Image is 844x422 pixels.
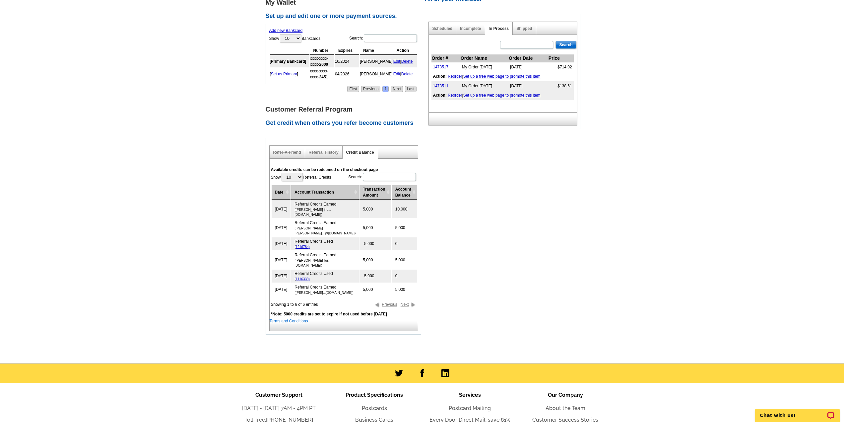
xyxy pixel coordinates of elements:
strong: 2451 [319,75,328,79]
td: 0 [392,237,417,250]
td: | [431,72,574,81]
a: Shipped [516,26,532,31]
input: Search [555,41,576,49]
span: Customer Support [255,392,302,398]
th: Order # [431,54,460,62]
select: ShowBankcards [280,34,301,42]
td: [DATE] [272,200,291,218]
td: [PERSON_NAME] [360,55,393,67]
a: Reorder [448,74,462,79]
a: Edit [393,72,400,76]
a: Set up a free web page to promote this item [463,74,541,79]
label: Search: [349,34,417,43]
a: Last [405,86,417,92]
a: ) [309,277,310,281]
li: [DATE] - [DATE] 7AM - 4PM PT [231,404,327,412]
td: 5,000 [392,251,417,269]
a: Previous [374,301,397,308]
a: Postcards [362,405,387,411]
a: Set up a free web page to promote this item [463,93,541,98]
td: [DATE] [508,62,548,72]
a: Set as Primary [271,72,297,76]
td: $138.61 [548,81,574,91]
label: Show Referral Credits [271,172,331,182]
td: $714.02 [548,62,574,72]
a: Next [401,301,417,308]
th: Date: activate to sort column ascending [272,185,291,200]
td: [DATE] [272,237,291,250]
h4: Available credits can be redeemed on the checkout page [271,165,417,172]
td: 5,000 [359,251,391,269]
a: Terms and Conditions [270,319,308,323]
a: Scheduled [432,26,453,31]
td: xxxx-xxxx-xxxx- [310,68,334,80]
label: Show Bankcards [269,34,321,43]
h1: Customer Referral Program [266,106,425,113]
b: Action: [433,93,447,98]
span: Referral Credits Earned [294,253,336,257]
th: Action [393,46,417,55]
select: ShowReferral Credits [282,173,303,181]
td: 10/2024 [335,55,359,67]
a: Next [391,86,403,92]
td: [DATE] [508,81,548,91]
a: ) [309,245,310,249]
strong: 2000 [319,62,328,67]
td: | [393,68,417,80]
a: In Process [489,26,509,31]
a: Refer-A-Friend [273,150,301,155]
span: ([PERSON_NAME] lws...[DOMAIN_NAME]) [294,259,331,267]
td: xxxx-xxxx-xxxx- [310,55,334,67]
a: 1116339 [296,277,309,281]
td: -5,000 [359,270,391,283]
td: [ ] [270,68,309,80]
span: ([PERSON_NAME]...[DOMAIN_NAME]) [294,291,353,295]
h2: Set up and edit one or more payment sources. [266,13,425,20]
td: [ ] [270,55,309,67]
td: | [431,91,574,100]
td: 0 [392,270,417,283]
a: Add new Bankcard [269,28,303,33]
div: Showing 1 to 6 of 6 entries [271,297,318,307]
th: Number [310,46,334,55]
a: Incomplete [460,26,481,31]
b: Primary Bankcard [271,59,305,64]
a: 1216784 [296,245,309,249]
td: [DATE] [272,270,291,283]
a: 1 [382,86,389,92]
td: My Order [DATE] [460,81,508,91]
a: 1473517 [433,65,449,69]
td: 5,000 [392,283,417,296]
span: Services [459,392,481,398]
h2: Get credit when others you refer become customers [266,120,425,127]
th: Order Name [460,54,508,62]
td: [DATE] [272,251,291,269]
td: -5,000 [359,237,391,250]
span: ( [294,277,310,281]
td: [DATE] [272,219,291,237]
a: Delete [401,59,413,64]
a: Reorder [448,93,462,98]
th: Account Transaction: activate to sort column ascending [291,185,359,200]
span: Product Specifications [346,392,403,398]
td: [DATE] [272,283,291,296]
td: | [393,55,417,67]
td: 04/2026 [335,68,359,80]
a: 1473511 [433,84,449,88]
a: Referral History [309,150,339,155]
span: Referral Credits Used [294,271,333,276]
span: Referral Credits Earned [294,202,336,207]
th: Name [360,46,393,55]
span: ([PERSON_NAME] jhd...[DOMAIN_NAME]) [294,208,331,216]
th: Expires [335,46,359,55]
th: Account Balance: activate to sort column ascending [392,185,417,200]
td: 5,000 [392,219,417,237]
iframe: LiveChat chat widget [751,401,844,422]
a: Previous [361,86,381,92]
a: Edit [393,59,400,64]
span: Referral Credits Used [294,239,333,244]
span: ( [294,245,310,249]
h4: *Note: 5000 credits are set to expire if not used before [DATE] [271,308,417,316]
